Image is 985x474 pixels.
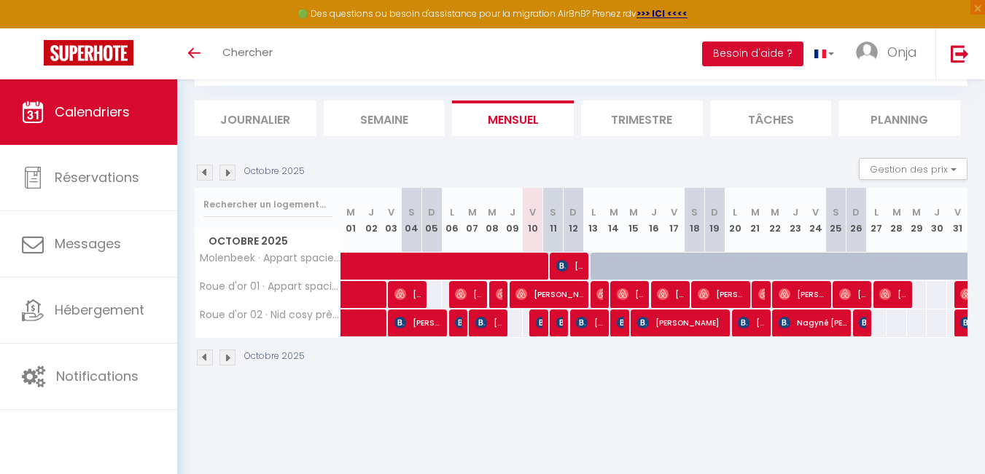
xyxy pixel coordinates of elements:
[529,205,536,219] abbr: V
[346,205,355,219] abbr: M
[856,42,878,63] img: ...
[543,188,564,253] th: 11
[766,188,786,253] th: 22
[475,309,502,336] span: [PERSON_NAME]
[244,165,305,178] p: Octobre 2025
[954,205,961,219] abbr: V
[617,280,644,308] span: [PERSON_NAME]
[738,309,765,336] span: [PERSON_NAME]
[927,188,947,253] th: 30
[368,205,374,219] abbr: J
[394,309,442,336] span: [PERSON_NAME]
[826,188,846,253] th: 25
[704,188,725,253] th: 19
[556,309,563,336] span: [PERSON_NAME]
[569,205,577,219] abbr: D
[636,7,688,20] a: >>> ICI <<<<
[591,205,596,219] abbr: L
[483,188,503,253] th: 08
[550,205,556,219] abbr: S
[698,280,745,308] span: [PERSON_NAME]
[55,301,144,319] span: Hébergement
[198,309,343,320] span: Roue d'or 02 · Nid cosy près de la [GEOGRAPHIC_DATA]
[428,205,435,219] abbr: D
[951,44,969,63] img: logout
[556,252,583,280] span: [PERSON_NAME]
[583,188,604,253] th: 13
[536,309,542,336] span: [PERSON_NAME]
[442,188,462,253] th: 06
[55,234,121,253] span: Messages
[838,100,960,136] li: Planning
[779,280,826,308] span: [PERSON_NAME]
[604,188,624,253] th: 14
[887,43,917,61] span: Onja
[710,100,832,136] li: Tâches
[947,188,968,253] th: 31
[812,205,819,219] abbr: V
[468,205,477,219] abbr: M
[859,158,968,180] button: Gestion des prix
[644,188,664,253] th: 16
[624,188,645,253] th: 15
[859,309,865,336] span: [PERSON_NAME]
[510,205,515,219] abbr: J
[198,281,343,292] span: Roue d'or 01 · Appart spacieux Centre [GEOGRAPHIC_DATA] - 4 Pers
[685,188,705,253] th: 18
[892,205,901,219] abbr: M
[785,188,806,253] th: 23
[515,280,583,308] span: [PERSON_NAME]
[664,188,685,253] th: 17
[455,309,462,336] span: [PERSON_NAME]
[388,205,394,219] abbr: V
[576,309,603,336] span: [PERSON_NAME]
[195,231,340,252] span: Octobre 2025
[462,188,483,253] th: 07
[866,188,887,253] th: 27
[629,205,638,219] abbr: M
[691,205,698,219] abbr: S
[610,205,618,219] abbr: M
[596,280,603,308] span: [PERSON_NAME]
[874,205,879,219] abbr: L
[702,42,803,66] button: Besoin d'aide ?
[502,188,523,253] th: 09
[341,188,362,253] th: 01
[771,205,779,219] abbr: M
[879,280,906,308] span: [PERSON_NAME]
[421,188,442,253] th: 05
[455,280,482,308] span: [PERSON_NAME]
[381,188,402,253] th: 03
[195,100,316,136] li: Journalier
[657,280,684,308] span: [PERSON_NAME]
[394,280,421,308] span: [PERSON_NAME]
[887,188,907,253] th: 28
[488,205,497,219] abbr: M
[733,205,737,219] abbr: L
[211,28,284,79] a: Chercher
[222,44,273,60] span: Chercher
[55,168,139,186] span: Réservations
[523,188,543,253] th: 10
[450,205,454,219] abbr: L
[751,205,760,219] abbr: M
[56,367,139,385] span: Notifications
[44,40,133,66] img: Super Booking
[402,188,422,253] th: 04
[671,205,677,219] abbr: V
[203,191,332,218] input: Rechercher un logement...
[324,100,445,136] li: Semaine
[637,309,725,336] span: [PERSON_NAME]
[758,280,765,308] span: [PERSON_NAME] Di [PERSON_NAME]
[725,188,745,253] th: 20
[711,205,718,219] abbr: D
[846,188,866,253] th: 26
[581,100,703,136] li: Trimestre
[779,309,846,336] span: Nagyné [PERSON_NAME]
[745,188,766,253] th: 21
[806,188,826,253] th: 24
[852,205,860,219] abbr: D
[912,205,921,219] abbr: M
[361,188,381,253] th: 02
